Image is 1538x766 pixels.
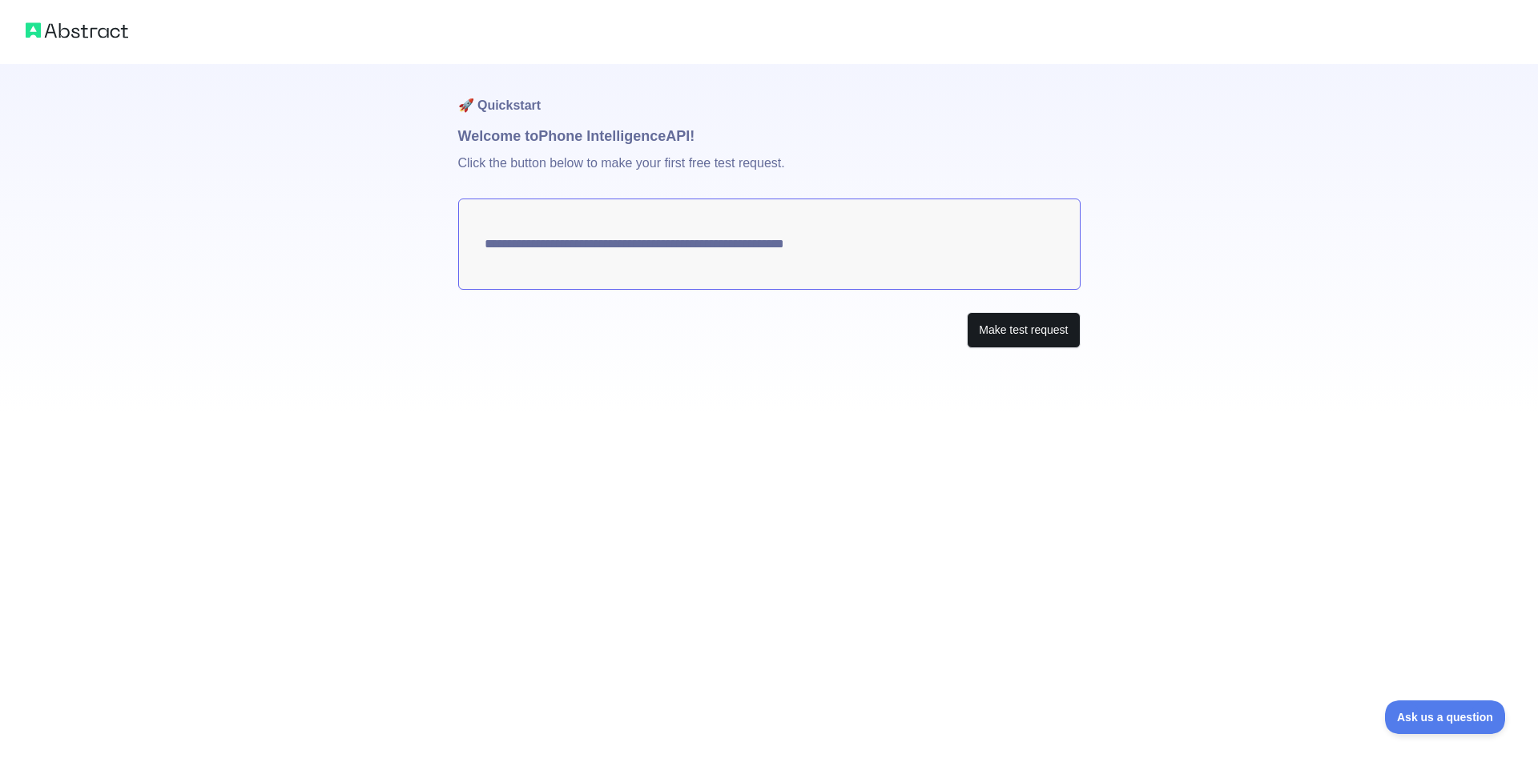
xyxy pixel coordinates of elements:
[1385,700,1506,734] iframe: Toggle Customer Support
[458,125,1081,147] h1: Welcome to Phone Intelligence API!
[967,312,1080,348] button: Make test request
[458,147,1081,199] p: Click the button below to make your first free test request.
[458,64,1081,125] h1: 🚀 Quickstart
[26,19,128,42] img: Abstract logo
